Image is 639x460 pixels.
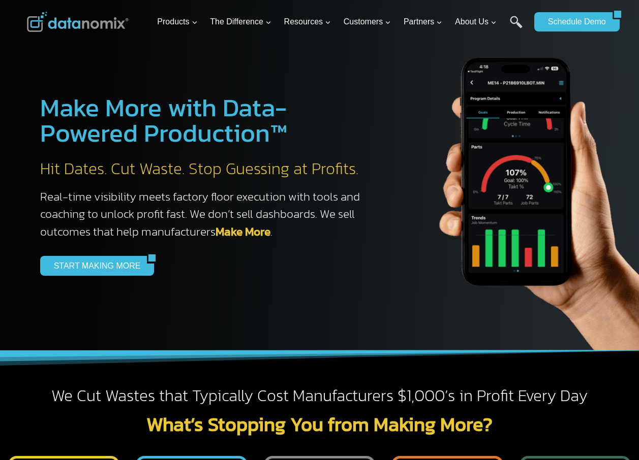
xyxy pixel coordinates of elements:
h2: We Cut Wastes that Typically Cost Manufacturers $1,000’s in Profit Every Day [27,385,613,407]
span: Products [157,15,197,28]
nav: Primary Navigation [153,6,529,39]
span: Customers [344,15,391,28]
span: About Us [455,15,497,28]
h2: Hit Dates. Cut Waste. Stop Guessing at Profits. [40,158,371,180]
h2: What’s Stopping You from Making More? [27,415,613,434]
a: Schedule Demo [534,12,613,31]
img: Datanomix [27,12,129,32]
span: Partners [404,15,442,28]
span: Resources [284,15,331,28]
a: Search [510,16,523,39]
a: START MAKING MORE [40,256,147,275]
a: Make More [216,223,270,240]
span: The Difference [210,15,271,28]
h3: Real-time visibility meets factory floor execution with tools and coaching to unlock profit fast.... [40,188,371,241]
iframe: Popup CTA [5,280,168,455]
h1: Make More with Data-Powered Production™ [40,95,371,146]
